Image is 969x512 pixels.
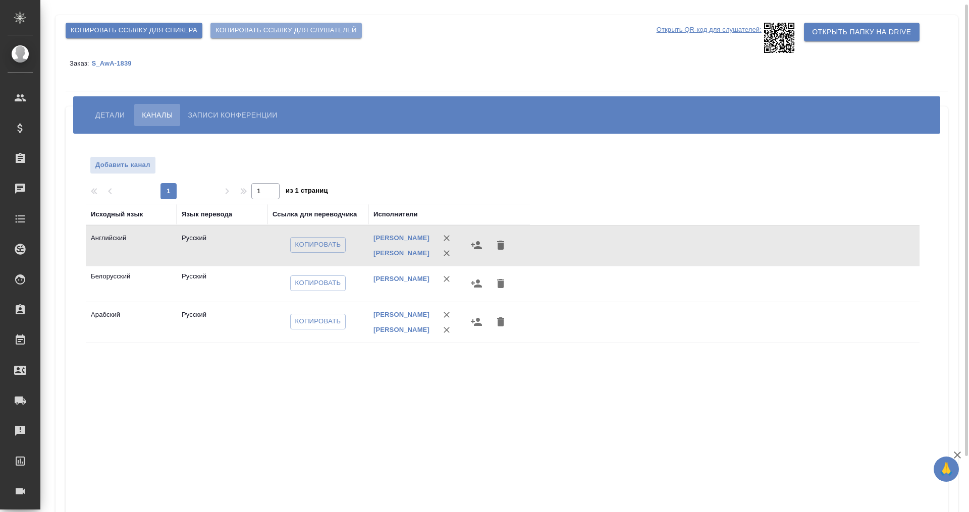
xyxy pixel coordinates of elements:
button: Копировать [290,237,346,253]
span: Записи конференции [188,109,277,121]
button: Удалить [439,246,454,261]
button: Назначить исполнителей [464,271,489,296]
td: Русский [177,266,267,302]
button: Удалить [439,322,454,337]
div: Исполнители [373,209,418,219]
div: Ссылка для переводчика [273,209,357,219]
td: Английский [86,228,177,263]
button: Открыть папку на Drive [804,23,919,41]
td: Арабский [86,305,177,340]
button: Назначить исполнителей [464,310,489,334]
a: [PERSON_NAME] [373,311,429,318]
p: S_AwA-1839 [91,60,139,67]
span: Копировать [295,316,341,327]
button: Удалить канал [489,310,513,334]
span: Копировать ссылку для спикера [71,25,197,36]
button: Удалить канал [489,271,513,296]
p: Заказ: [70,60,91,67]
span: из 1 страниц [286,185,328,199]
button: Добавить канал [90,156,156,174]
td: Русский [177,228,267,263]
a: [PERSON_NAME] [373,275,429,282]
button: 🙏 [934,457,959,482]
span: Открыть папку на Drive [812,26,911,38]
div: Язык перевода [182,209,232,219]
button: Удалить [439,307,454,322]
button: Назначить исполнителей [464,233,489,257]
span: 🙏 [938,459,955,480]
span: Добавить канал [95,159,150,171]
a: [PERSON_NAME] [373,326,429,333]
button: Удалить [439,271,454,287]
a: [PERSON_NAME] [373,234,429,242]
p: Открыть QR-код для слушателей: [657,23,762,53]
a: S_AwA-1839 [91,59,139,67]
span: Копировать [295,239,341,251]
span: Каналы [142,109,173,121]
td: Белорусский [86,266,177,302]
span: Копировать ссылку для слушателей [216,25,357,36]
button: Удалить канал [489,233,513,257]
div: Исходный язык [91,209,143,219]
button: Копировать [290,275,346,291]
button: Копировать [290,314,346,329]
span: Детали [95,109,125,121]
td: Русский [177,305,267,340]
button: Копировать ссылку для спикера [66,23,202,38]
span: Копировать [295,277,341,289]
button: Копировать ссылку для слушателей [210,23,362,38]
a: [PERSON_NAME] [373,249,429,257]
